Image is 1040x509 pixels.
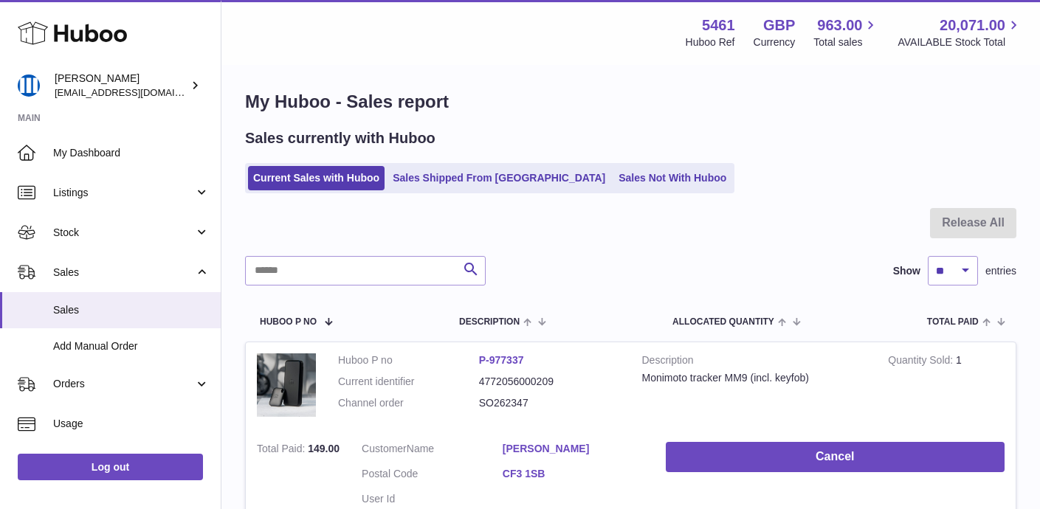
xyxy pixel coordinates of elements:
span: Total paid [927,317,979,327]
a: CF3 1SB [503,467,644,481]
a: 963.00 Total sales [813,15,879,49]
span: Stock [53,226,194,240]
span: Description [459,317,520,327]
img: oksana@monimoto.com [18,75,40,97]
span: Sales [53,266,194,280]
span: Huboo P no [260,317,317,327]
span: Sales [53,303,210,317]
dt: Name [362,442,503,460]
span: 963.00 [817,15,862,35]
label: Show [893,264,920,278]
dt: Huboo P no [338,353,479,367]
strong: Total Paid [257,443,308,458]
span: AVAILABLE Stock Total [898,35,1022,49]
strong: 5461 [702,15,735,35]
dt: Current identifier [338,375,479,389]
button: Cancel [666,442,1005,472]
a: Log out [18,454,203,480]
div: Huboo Ref [686,35,735,49]
span: My Dashboard [53,146,210,160]
h1: My Huboo - Sales report [245,90,1016,114]
span: ALLOCATED Quantity [672,317,774,327]
a: [PERSON_NAME] [503,442,644,456]
strong: Description [642,353,867,371]
h2: Sales currently with Huboo [245,128,435,148]
strong: GBP [763,15,795,35]
a: P-977337 [479,354,524,366]
a: Current Sales with Huboo [248,166,385,190]
a: Sales Not With Huboo [613,166,731,190]
span: Customer [362,443,407,454]
dd: SO262347 [479,396,620,410]
img: 1712818038.jpg [257,353,316,417]
a: 20,071.00 AVAILABLE Stock Total [898,15,1022,49]
span: 20,071.00 [940,15,1005,35]
span: Usage [53,417,210,431]
div: Monimoto tracker MM9 (incl. keyfob) [642,371,867,385]
dd: 4772056000209 [479,375,620,389]
span: [EMAIL_ADDRESS][DOMAIN_NAME] [55,86,217,98]
dt: User Id [362,492,503,506]
span: entries [985,264,1016,278]
span: Add Manual Order [53,339,210,353]
span: 149.00 [308,443,340,454]
span: Listings [53,186,194,200]
span: Total sales [813,35,879,49]
td: 1 [877,342,1016,432]
div: [PERSON_NAME] [55,72,187,100]
strong: Quantity Sold [888,354,956,370]
span: Orders [53,377,194,391]
div: Currency [754,35,796,49]
dt: Channel order [338,396,479,410]
a: Sales Shipped From [GEOGRAPHIC_DATA] [388,166,610,190]
dt: Postal Code [362,467,503,485]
